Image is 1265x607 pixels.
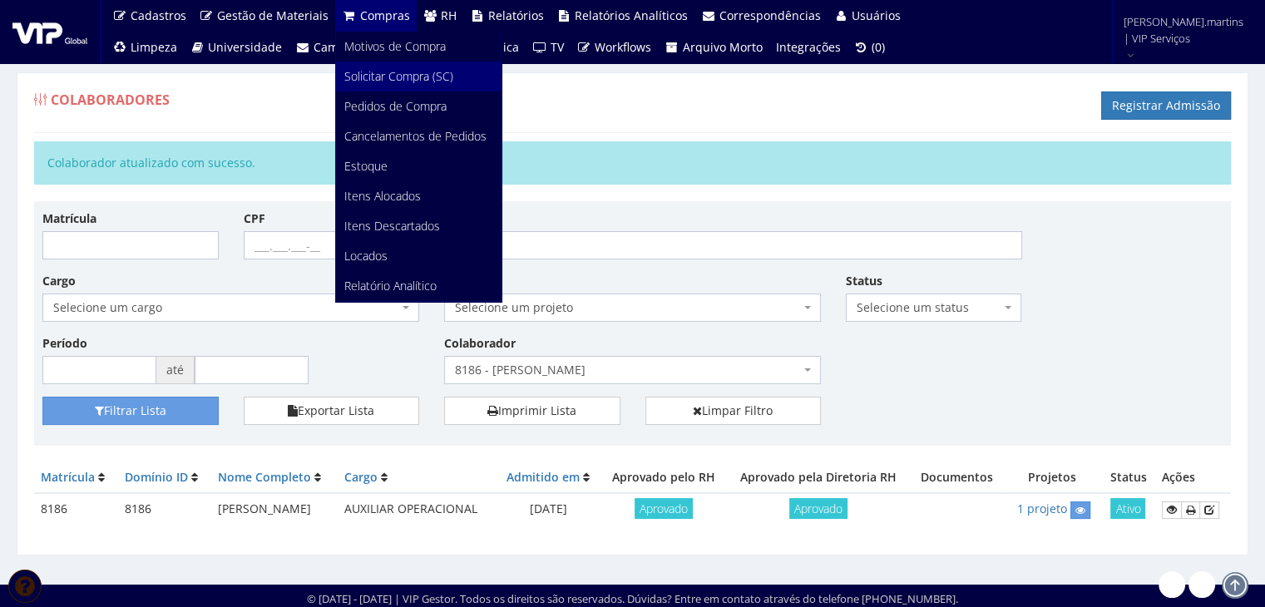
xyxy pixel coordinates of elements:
a: TV [526,32,571,63]
a: Itens Alocados [336,181,501,211]
span: Selecione um cargo [42,294,419,322]
a: Admitido em [506,469,580,485]
th: Ações [1155,462,1231,493]
span: Selecione um projeto [455,299,800,316]
td: AUXILIAR OPERACIONAL [338,493,497,526]
span: Aprovado [789,498,847,519]
span: Arquivo Morto [683,39,763,55]
a: Campanhas [289,32,387,63]
a: Estoque [336,151,501,181]
a: Universidade [184,32,289,63]
td: [PERSON_NAME] [211,493,338,526]
label: Colaborador [444,335,516,352]
a: Matrícula [41,469,95,485]
span: Workflows [595,39,651,55]
th: Projetos [1003,462,1101,493]
span: Universidade [208,39,282,55]
a: Integrações [769,32,847,63]
a: Imprimir Lista [444,397,620,425]
span: Selecione um status [846,294,1022,322]
input: ___.___.___-__ [244,231,420,259]
img: logo [12,19,87,44]
a: Cargo [344,469,378,485]
span: Relatórios Analíticos [575,7,688,23]
span: Selecione um status [857,299,1001,316]
a: Solicitar Compra (SC) [336,62,501,91]
a: Limpeza [106,32,184,63]
a: Registrar Admissão [1101,91,1231,120]
button: Filtrar Lista [42,397,219,425]
span: até [156,356,195,384]
span: Itens Alocados [344,188,421,204]
a: Workflows [571,32,659,63]
span: Limpeza [131,39,177,55]
a: Relatório Analítico [336,271,501,301]
label: Status [846,273,882,289]
span: Relatórios [488,7,544,23]
span: [PERSON_NAME].martins | VIP Serviços [1124,13,1243,47]
label: Cargo [42,273,76,289]
td: 8186 [34,493,118,526]
a: Cancelamentos de Pedidos [336,121,501,151]
label: Período [42,335,87,352]
span: RH [441,7,457,23]
span: 8186 - LUCAS MATOS DA SILVA [444,356,821,384]
span: Selecione um cargo [53,299,398,316]
span: Colaboradores [51,91,170,109]
label: Matrícula [42,210,96,227]
a: Arquivo Morto [658,32,769,63]
span: Selecione um projeto [444,294,821,322]
span: Estoque [344,158,388,174]
a: Pedidos de Compra [336,91,501,121]
td: [DATE] [496,493,600,526]
th: Aprovado pela Diretoria RH [727,462,911,493]
span: Itens Descartados [344,218,440,234]
label: CPF [244,210,265,227]
td: 8186 [118,493,212,526]
span: Correspondências [719,7,821,23]
span: Locados [344,248,388,264]
th: Documentos [910,462,1003,493]
span: Aprovado [635,498,693,519]
a: Domínio ID [125,469,188,485]
span: Campanhas [314,39,380,55]
a: Nome Completo [218,469,311,485]
span: 8186 - LUCAS MATOS DA SILVA [455,362,800,378]
th: Status [1101,462,1155,493]
a: Itens Descartados [336,211,501,241]
a: (0) [847,32,892,63]
div: © [DATE] - [DATE] | VIP Gestor. Todos os direitos são reservados. Dúvidas? Entre em contato atrav... [307,591,958,607]
a: Motivos de Compra [336,32,501,62]
span: Cancelamentos de Pedidos [344,128,487,144]
button: Exportar Lista [244,397,420,425]
span: Motivos de Compra [344,38,446,54]
span: Cadastros [131,7,186,23]
span: Ativo [1110,498,1145,519]
span: Relatório Analítico [344,278,437,294]
span: Solicitar Compra (SC) [344,68,453,84]
a: Locados [336,241,501,271]
span: (0) [872,39,885,55]
span: TV [551,39,564,55]
a: 1 projeto [1017,501,1067,516]
span: Pedidos de Compra [344,98,447,114]
span: Usuários [852,7,901,23]
span: Compras [360,7,410,23]
span: Integrações [776,39,841,55]
div: Colaborador atualizado com sucesso. [34,141,1231,185]
span: Gestão de Materiais [217,7,329,23]
th: Aprovado pelo RH [600,462,727,493]
a: Limpar Filtro [645,397,822,425]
